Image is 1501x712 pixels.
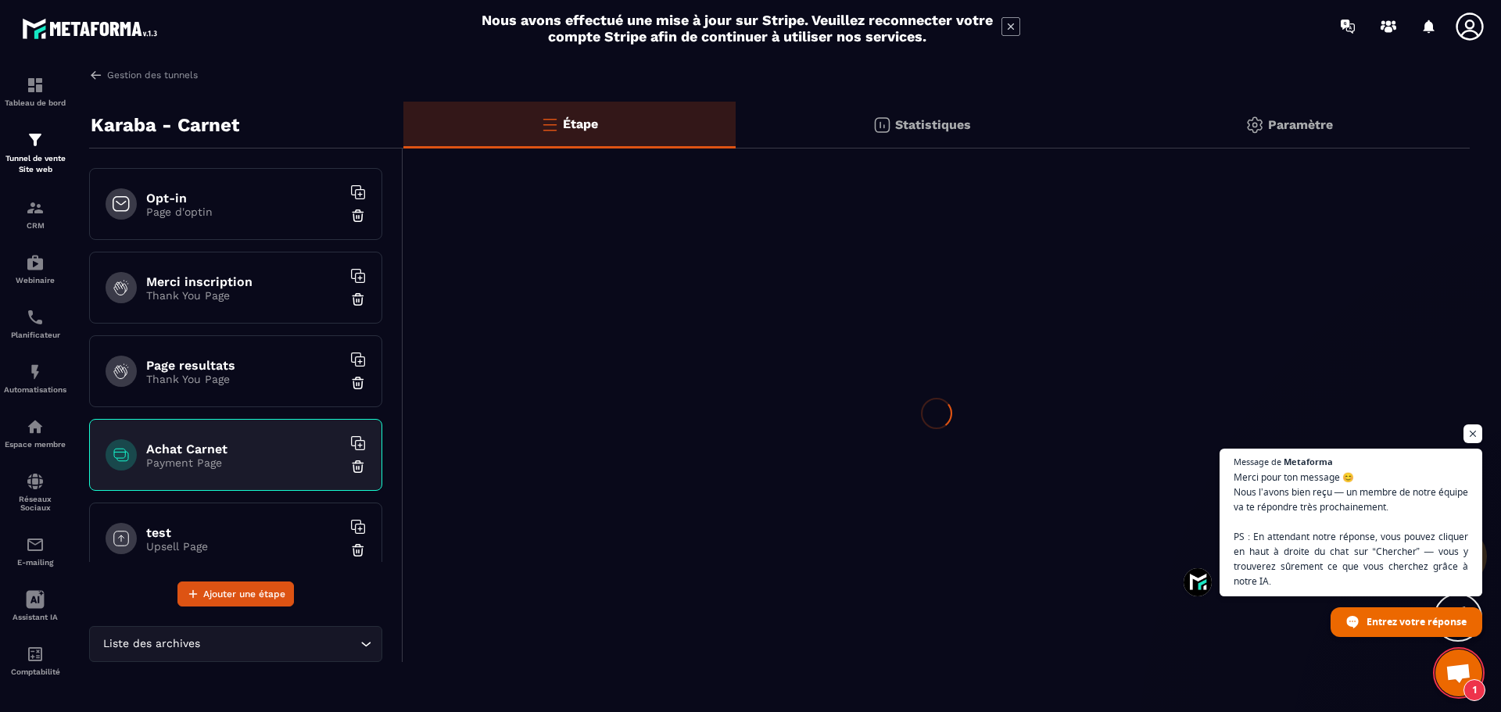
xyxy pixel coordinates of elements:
img: automations [26,417,45,436]
h6: Page resultats [146,358,342,373]
img: formation [26,76,45,95]
p: Espace membre [4,440,66,449]
p: Comptabilité [4,667,66,676]
p: Tableau de bord [4,98,66,107]
button: Ajouter une étape [177,581,294,606]
span: Liste des archives [99,635,203,653]
h6: Opt-in [146,191,342,206]
p: Upsell Page [146,540,342,553]
h2: Nous avons effectué une mise à jour sur Stripe. Veuillez reconnecter votre compte Stripe afin de ... [481,12,994,45]
img: formation [26,131,45,149]
a: Gestion des tunnels [89,68,198,82]
a: social-networksocial-networkRéseaux Sociaux [4,460,66,524]
img: trash [350,208,366,224]
p: Thank You Page [146,373,342,385]
p: Payment Page [146,456,342,469]
div: Search for option [89,626,382,662]
span: 1 [1463,679,1485,701]
p: Réseaux Sociaux [4,495,66,512]
img: bars-o.4a397970.svg [540,115,559,134]
p: Tunnel de vente Site web [4,153,66,175]
p: Thank You Page [146,289,342,302]
p: Webinaire [4,276,66,284]
img: trash [350,542,366,558]
span: Merci pour ton message 😊 Nous l’avons bien reçu — un membre de notre équipe va te répondre très p... [1234,470,1468,589]
p: Automatisations [4,385,66,394]
a: automationsautomationsEspace membre [4,406,66,460]
h6: test [146,525,342,540]
img: arrow [89,68,103,82]
a: Assistant IA [4,578,66,633]
p: Paramètre [1268,117,1333,132]
img: social-network [26,472,45,491]
p: Karaba - Carnet [91,109,239,141]
a: formationformationTableau de bord [4,64,66,119]
img: stats.20deebd0.svg [872,116,891,134]
img: trash [350,459,366,474]
span: Metaforma [1284,457,1333,466]
a: formationformationTunnel de vente Site web [4,119,66,187]
img: automations [26,363,45,381]
a: formationformationCRM [4,187,66,242]
img: trash [350,375,366,391]
p: E-mailing [4,558,66,567]
span: Message de [1234,457,1281,466]
h6: Achat Carnet [146,442,342,456]
a: accountantaccountantComptabilité [4,633,66,688]
a: automationsautomationsAutomatisations [4,351,66,406]
img: accountant [26,645,45,664]
span: Entrez votre réponse [1367,608,1467,635]
img: email [26,535,45,554]
p: Page d'optin [146,206,342,218]
img: trash [350,292,366,307]
img: automations [26,253,45,272]
p: Planificateur [4,331,66,339]
a: emailemailE-mailing [4,524,66,578]
div: Ouvrir le chat [1435,649,1482,696]
img: logo [22,14,163,43]
img: formation [26,199,45,217]
p: Étape [563,116,598,131]
img: setting-gr.5f69749f.svg [1245,116,1264,134]
a: schedulerschedulerPlanificateur [4,296,66,351]
a: automationsautomationsWebinaire [4,242,66,296]
span: Ajouter une étape [203,586,285,602]
h6: Merci inscription [146,274,342,289]
p: Assistant IA [4,613,66,621]
p: CRM [4,221,66,230]
input: Search for option [203,635,356,653]
img: scheduler [26,308,45,327]
p: Statistiques [895,117,971,132]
